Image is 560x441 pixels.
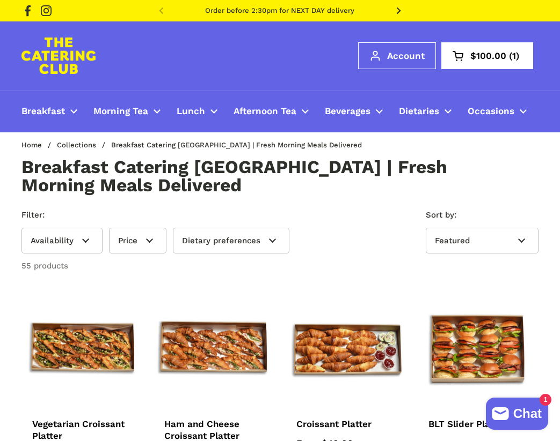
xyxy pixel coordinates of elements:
[111,141,362,149] span: Breakfast Catering [GEOGRAPHIC_DATA] | Fresh Morning Meals Delivered
[358,42,436,69] a: Account
[506,51,522,61] span: 1
[286,287,406,408] img: Croissant Platter
[428,418,528,426] a: BLT Slider Platter
[182,236,260,245] span: Dietary preferences
[205,7,354,14] a: Order before 2:30pm for NEXT DAY delivery
[226,99,317,124] a: Afternoon Tea
[48,141,51,149] span: /
[21,38,96,74] img: The Catering Club
[391,99,460,124] a: Dietaries
[468,106,514,118] span: Occasions
[164,418,264,438] a: Ham and Cheese Croissant Platter
[177,106,205,118] span: Lunch
[428,418,506,431] span: BLT Slider Platter
[21,287,142,408] img: Vegetarian Croissant Platter
[85,99,169,124] a: Morning Tea
[32,418,132,438] a: Vegetarian Croissant Platter
[296,418,396,426] a: Croissant Platter
[325,106,370,118] span: Beverages
[317,99,391,124] a: Beverages
[470,51,506,61] span: $100.00
[21,158,487,194] h1: Breakfast Catering [GEOGRAPHIC_DATA] | Fresh Morning Meals Delivered
[399,106,439,118] span: Dietaries
[21,141,373,149] nav: breadcrumbs
[57,141,96,149] a: Collections
[296,418,372,431] span: Croissant Platter
[173,228,289,254] summary: Dietary preferences
[118,236,137,245] span: Price
[21,209,296,221] p: Filter:
[102,141,105,149] span: /
[31,236,74,245] span: Availability
[21,106,65,118] span: Breakfast
[460,99,535,124] a: Occasions
[109,228,166,254] summary: Price
[234,106,296,118] span: Afternoon Tea
[483,398,551,432] inbox-online-store-chat: Shopify online store chat
[426,209,539,221] label: Sort by:
[169,99,226,124] a: Lunch
[21,228,103,254] summary: Availability
[21,260,68,272] p: 55 products
[418,287,539,408] img: BLT Slider Platter
[13,99,85,124] a: Breakfast
[93,106,148,118] span: Morning Tea
[21,141,42,149] a: Home
[154,287,274,408] img: Ham and Cheese Croissant Platter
